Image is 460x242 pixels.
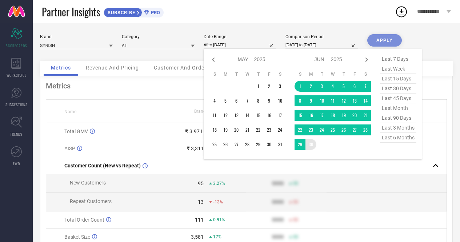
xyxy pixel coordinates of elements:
[275,71,285,77] th: Saturday
[275,139,285,150] td: Sat May 31 2025
[7,72,27,78] span: WORKSPACE
[51,65,71,71] span: Metrics
[316,81,327,92] td: Tue Jun 03 2025
[5,102,28,107] span: SUGGESTIONS
[264,81,275,92] td: Fri May 02 2025
[285,34,358,39] div: Comparison Period
[213,217,225,222] span: 0.91%
[305,139,316,150] td: Mon Jun 30 2025
[198,199,204,205] div: 13
[338,81,349,92] td: Thu Jun 05 2025
[264,95,275,106] td: Fri May 09 2025
[191,234,204,240] div: 3,581
[349,95,360,106] td: Fri Jun 13 2025
[104,10,137,15] span: SUBSCRIBE
[42,4,100,19] span: Partner Insights
[380,133,416,143] span: last 6 months
[338,95,349,106] td: Thu Jun 12 2025
[242,110,253,121] td: Wed May 14 2025
[272,180,284,186] div: 9999
[209,139,220,150] td: Sun May 25 2025
[338,110,349,121] td: Thu Jun 19 2025
[293,181,298,186] span: 50
[338,124,349,135] td: Thu Jun 26 2025
[187,146,204,151] div: ₹ 3,311
[209,124,220,135] td: Sun May 18 2025
[253,110,264,121] td: Thu May 15 2025
[293,234,298,239] span: 50
[253,81,264,92] td: Thu May 01 2025
[264,124,275,135] td: Fri May 23 2025
[70,180,106,186] span: New Customers
[327,110,338,121] td: Wed Jun 18 2025
[305,124,316,135] td: Mon Jun 23 2025
[362,55,371,64] div: Next month
[316,110,327,121] td: Tue Jun 17 2025
[360,71,371,77] th: Saturday
[295,110,305,121] td: Sun Jun 15 2025
[149,10,160,15] span: PRO
[380,64,416,74] span: last week
[349,71,360,77] th: Friday
[209,110,220,121] td: Sun May 11 2025
[349,124,360,135] td: Fri Jun 27 2025
[316,124,327,135] td: Tue Jun 24 2025
[242,139,253,150] td: Wed May 28 2025
[6,43,27,48] span: SCORECARDS
[295,81,305,92] td: Sun Jun 01 2025
[327,124,338,135] td: Wed Jun 25 2025
[213,234,221,239] span: 17%
[154,65,209,71] span: Customer And Orders
[194,109,218,114] span: Brand Value
[264,110,275,121] td: Fri May 16 2025
[293,199,298,205] span: 50
[64,163,141,168] span: Customer Count (New vs Repeat)
[70,198,112,204] span: Repeat Customers
[295,139,305,150] td: Sun Jun 29 2025
[253,139,264,150] td: Thu May 29 2025
[305,81,316,92] td: Mon Jun 02 2025
[380,74,416,84] span: last 15 days
[349,110,360,121] td: Fri Jun 20 2025
[295,95,305,106] td: Sun Jun 08 2025
[220,124,231,135] td: Mon May 19 2025
[285,41,358,49] input: Select comparison period
[13,161,20,166] span: FWD
[86,65,139,71] span: Revenue And Pricing
[195,217,204,223] div: 111
[316,95,327,106] td: Tue Jun 10 2025
[360,95,371,106] td: Sat Jun 14 2025
[253,124,264,135] td: Thu May 22 2025
[327,81,338,92] td: Wed Jun 04 2025
[213,181,225,186] span: 3.27%
[209,55,218,64] div: Previous month
[64,146,75,151] span: AISP
[293,217,298,222] span: 50
[46,82,447,90] div: Metrics
[327,95,338,106] td: Wed Jun 11 2025
[231,95,242,106] td: Tue May 06 2025
[305,95,316,106] td: Mon Jun 09 2025
[264,139,275,150] td: Fri May 30 2025
[209,71,220,77] th: Sunday
[380,94,416,103] span: last 45 days
[10,131,23,137] span: TRENDS
[295,124,305,135] td: Sun Jun 22 2025
[338,71,349,77] th: Thursday
[395,5,408,18] div: Open download list
[253,71,264,77] th: Thursday
[327,71,338,77] th: Wednesday
[295,71,305,77] th: Sunday
[220,139,231,150] td: Mon May 26 2025
[272,234,284,240] div: 9999
[305,71,316,77] th: Monday
[204,34,276,39] div: Date Range
[185,128,204,134] div: ₹ 3.97 L
[231,110,242,121] td: Tue May 13 2025
[242,95,253,106] td: Wed May 07 2025
[305,110,316,121] td: Mon Jun 16 2025
[275,95,285,106] td: Sat May 10 2025
[242,124,253,135] td: Wed May 21 2025
[360,81,371,92] td: Sat Jun 07 2025
[231,139,242,150] td: Tue May 27 2025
